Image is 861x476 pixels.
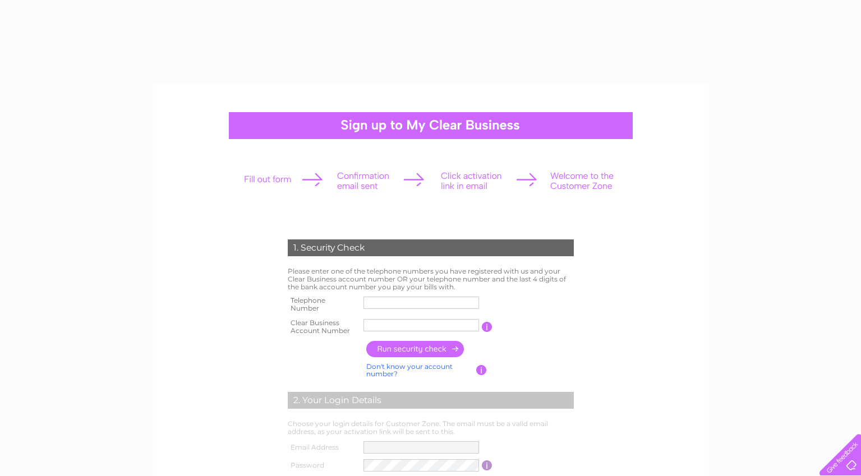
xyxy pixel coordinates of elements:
td: Please enter one of the telephone numbers you have registered with us and your Clear Business acc... [285,265,577,293]
a: Don't know your account number? [366,362,453,378]
input: Information [482,322,492,332]
div: 2. Your Login Details [288,392,574,409]
th: Telephone Number [285,293,361,316]
input: Information [476,365,487,375]
th: Email Address [285,438,361,456]
th: Password [285,456,361,474]
td: Choose your login details for Customer Zone. The email must be a valid email address, as your act... [285,417,577,438]
div: 1. Security Check [288,239,574,256]
input: Information [482,460,492,470]
th: Clear Business Account Number [285,316,361,338]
